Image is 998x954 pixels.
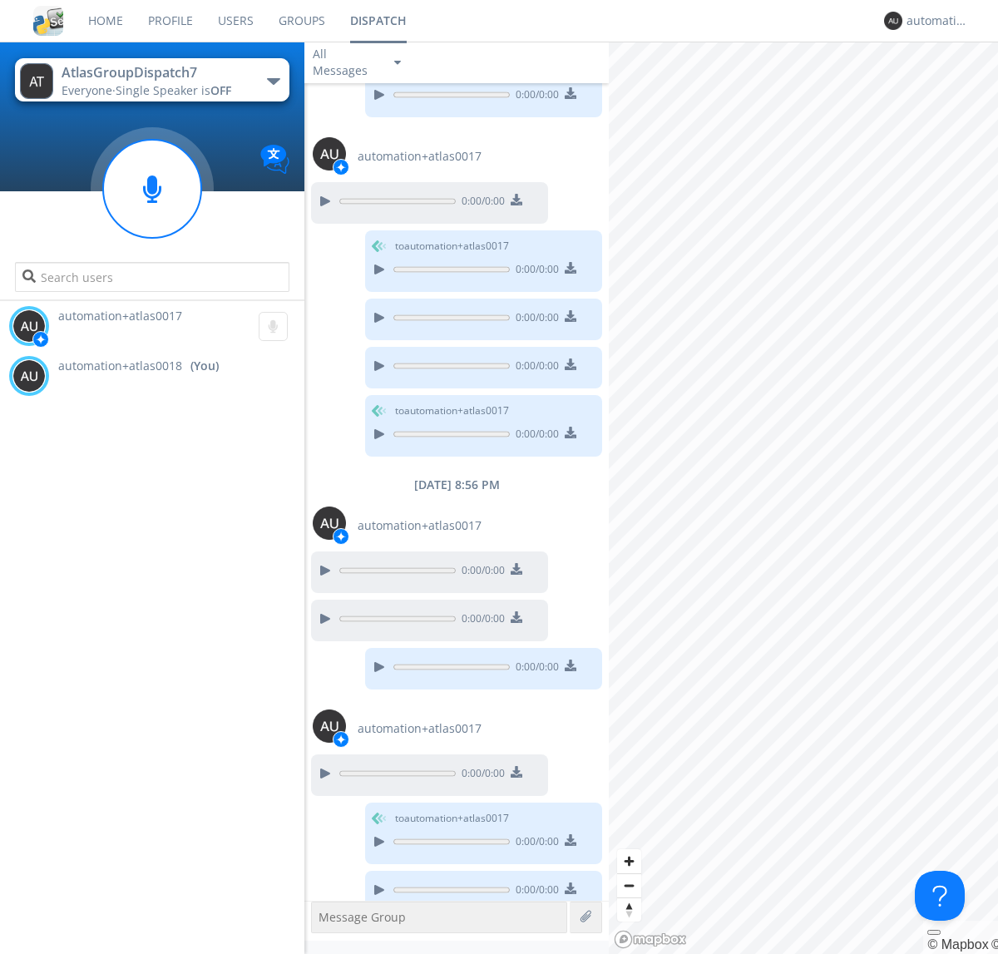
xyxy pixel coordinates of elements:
[358,148,482,165] span: automation+atlas0017
[12,359,46,393] img: 373638.png
[358,720,482,737] span: automation+atlas0017
[510,427,559,445] span: 0:00 / 0:00
[358,517,482,534] span: automation+atlas0017
[565,262,576,274] img: download media button
[58,358,182,374] span: automation+atlas0018
[20,63,53,99] img: 373638.png
[456,194,505,212] span: 0:00 / 0:00
[313,46,379,79] div: All Messages
[510,87,559,106] span: 0:00 / 0:00
[617,898,641,922] span: Reset bearing to north
[33,6,63,36] img: cddb5a64eb264b2086981ab96f4c1ba7
[565,310,576,322] img: download media button
[395,811,509,826] span: to automation+atlas0017
[15,58,289,101] button: AtlasGroupDispatch7Everyone·Single Speaker isOFF
[565,358,576,370] img: download media button
[12,309,46,343] img: 373638.png
[565,882,576,894] img: download media button
[510,310,559,329] span: 0:00 / 0:00
[510,834,559,853] span: 0:00 / 0:00
[62,82,249,99] div: Everyone ·
[907,12,969,29] div: automation+atlas0018
[511,766,522,778] img: download media button
[614,930,687,949] a: Mapbox logo
[510,882,559,901] span: 0:00 / 0:00
[456,563,505,581] span: 0:00 / 0:00
[927,937,988,952] a: Mapbox
[313,137,346,171] img: 373638.png
[565,87,576,99] img: download media button
[565,834,576,846] img: download media button
[456,766,505,784] span: 0:00 / 0:00
[260,145,289,174] img: Translation enabled
[313,507,346,540] img: 373638.png
[617,873,641,897] button: Zoom out
[915,871,965,921] iframe: Toggle Customer Support
[304,477,609,493] div: [DATE] 8:56 PM
[510,262,559,280] span: 0:00 / 0:00
[62,63,249,82] div: AtlasGroupDispatch7
[456,611,505,630] span: 0:00 / 0:00
[511,194,522,205] img: download media button
[617,897,641,922] button: Reset bearing to north
[116,82,231,98] span: Single Speaker is
[511,563,522,575] img: download media button
[190,358,219,374] div: (You)
[510,358,559,377] span: 0:00 / 0:00
[617,849,641,873] button: Zoom in
[313,709,346,743] img: 373638.png
[510,660,559,678] span: 0:00 / 0:00
[884,12,902,30] img: 373638.png
[565,660,576,671] img: download media button
[395,239,509,254] span: to automation+atlas0017
[395,403,509,418] span: to automation+atlas0017
[511,611,522,623] img: download media button
[210,82,231,98] span: OFF
[927,930,941,935] button: Toggle attribution
[58,308,182,324] span: automation+atlas0017
[394,61,401,65] img: caret-down-sm.svg
[617,874,641,897] span: Zoom out
[565,427,576,438] img: download media button
[15,262,289,292] input: Search users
